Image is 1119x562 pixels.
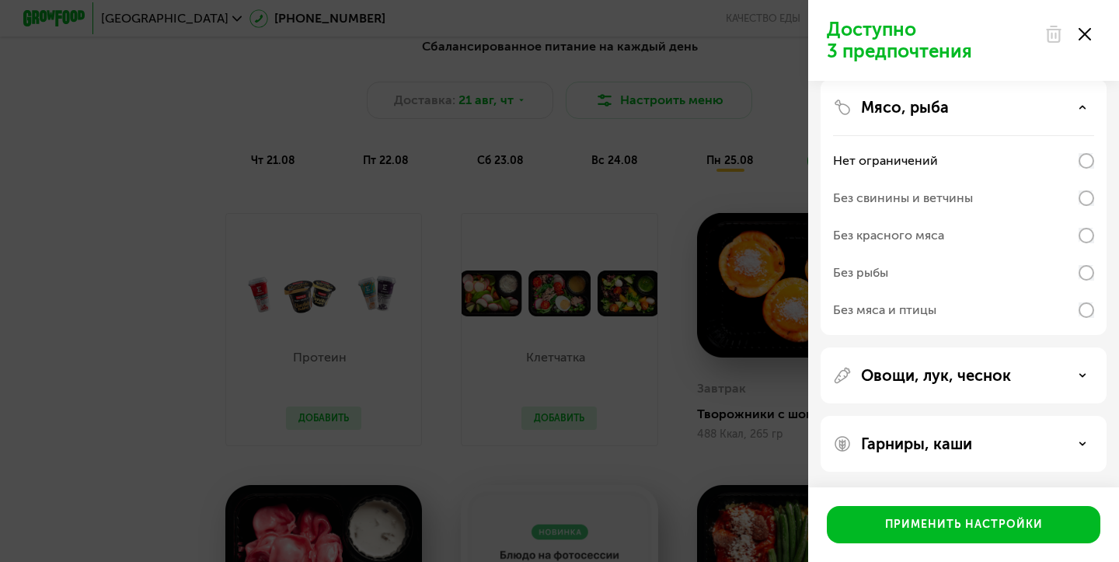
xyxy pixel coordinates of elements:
[861,366,1011,385] p: Овощи, лук, чеснок
[833,264,888,282] div: Без рыбы
[833,301,936,319] div: Без мяса и птицы
[833,226,944,245] div: Без красного мяса
[861,98,949,117] p: Мясо, рыба
[885,517,1043,532] div: Применить настройки
[861,435,972,453] p: Гарниры, каши
[827,19,1035,62] p: Доступно 3 предпочтения
[833,152,938,170] div: Нет ограничений
[827,506,1100,543] button: Применить настройки
[833,189,973,208] div: Без свинины и ветчины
